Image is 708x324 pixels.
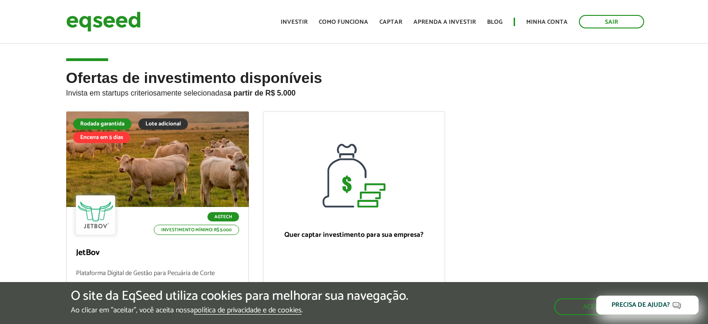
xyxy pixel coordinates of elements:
[194,307,302,315] a: política de privacidade e de cookies
[76,248,239,258] p: JetBov
[526,19,568,25] a: Minha conta
[154,225,239,235] p: Investimento mínimo: R$ 5.000
[379,19,402,25] a: Captar
[413,19,476,25] a: Aprenda a investir
[207,212,239,221] p: Agtech
[273,231,436,239] p: Quer captar investimento para sua empresa?
[73,132,130,143] div: Encerra em 5 dias
[227,89,296,97] strong: a partir de R$ 5.000
[66,70,642,111] h2: Ofertas de investimento disponíveis
[138,118,188,130] div: Lote adicional
[66,86,642,97] p: Invista em startups criteriosamente selecionadas
[579,15,644,28] a: Sair
[76,270,239,290] p: Plataforma Digital de Gestão para Pecuária de Corte
[319,19,368,25] a: Como funciona
[281,19,308,25] a: Investir
[71,289,408,303] h5: O site da EqSeed utiliza cookies para melhorar sua navegação.
[554,298,637,315] button: Aceitar
[66,9,141,34] img: EqSeed
[487,19,502,25] a: Blog
[71,306,408,315] p: Ao clicar em "aceitar", você aceita nossa .
[73,118,131,130] div: Rodada garantida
